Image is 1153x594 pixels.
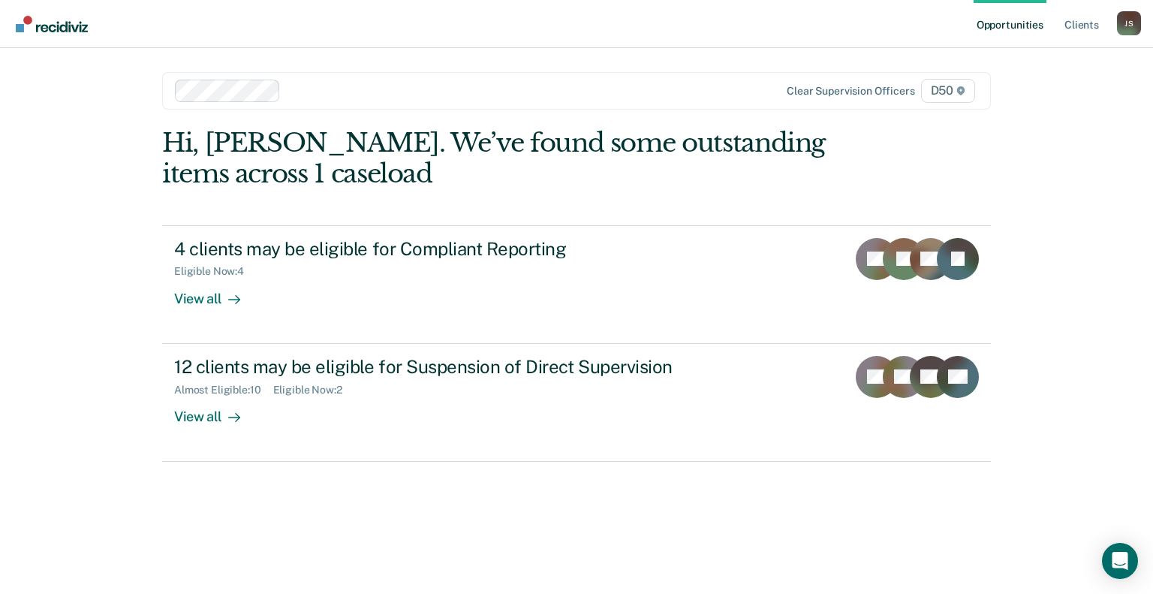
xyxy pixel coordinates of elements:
[174,356,701,378] div: 12 clients may be eligible for Suspension of Direct Supervision
[787,85,914,98] div: Clear supervision officers
[1117,11,1141,35] div: J S
[1117,11,1141,35] button: Profile dropdown button
[174,396,258,425] div: View all
[162,225,991,344] a: 4 clients may be eligible for Compliant ReportingEligible Now:4View all
[174,384,273,397] div: Almost Eligible : 10
[174,265,256,278] div: Eligible Now : 4
[921,79,975,103] span: D50
[273,384,354,397] div: Eligible Now : 2
[174,238,701,260] div: 4 clients may be eligible for Compliant Reporting
[174,278,258,307] div: View all
[162,344,991,462] a: 12 clients may be eligible for Suspension of Direct SupervisionAlmost Eligible:10Eligible Now:2Vi...
[16,16,88,32] img: Recidiviz
[162,128,825,189] div: Hi, [PERSON_NAME]. We’ve found some outstanding items across 1 caseload
[1102,543,1138,579] div: Open Intercom Messenger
